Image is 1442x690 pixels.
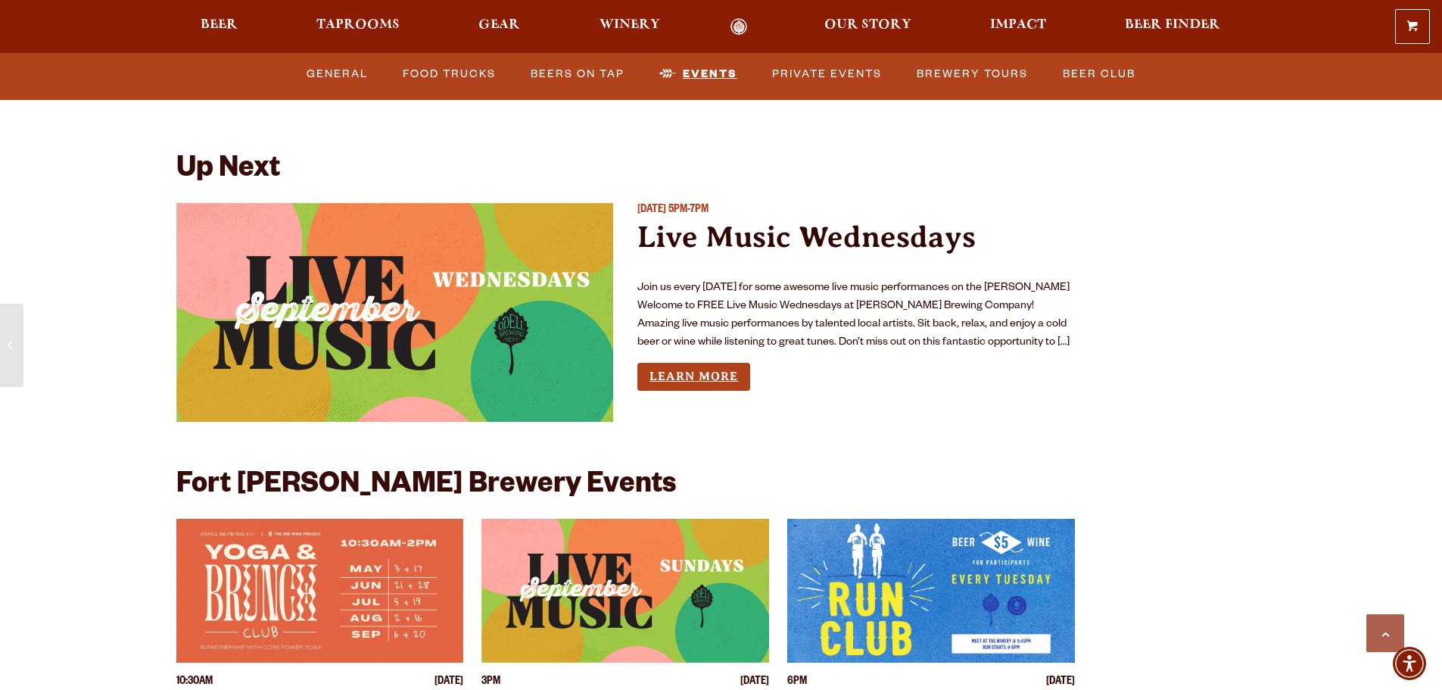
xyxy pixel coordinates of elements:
h2: Fort [PERSON_NAME] Brewery Events [176,470,676,504]
a: Learn more about Live Music Wednesdays [637,363,750,391]
span: [DATE] [637,205,666,217]
a: Gear [469,18,530,36]
a: View event details [787,519,1075,663]
span: Winery [600,19,660,31]
a: View event details [481,519,769,663]
a: Live Music Wednesdays [637,220,976,254]
span: Beer Finder [1125,19,1220,31]
a: Impact [980,18,1056,36]
span: 5PM-7PM [668,205,709,217]
a: View event details [176,519,464,663]
span: Our Story [824,19,911,31]
p: Join us every [DATE] for some awesome live music performances on the [PERSON_NAME] Welcome to FRE... [637,279,1075,352]
a: Our Story [814,18,921,36]
a: Events [653,57,743,92]
a: Private Events [766,57,888,92]
a: Beer Finder [1115,18,1230,36]
a: General [301,57,374,92]
span: Taprooms [316,19,400,31]
a: Beer [191,18,248,36]
a: Scroll to top [1366,614,1404,652]
span: Gear [478,19,520,31]
a: Taprooms [307,18,410,36]
a: Food Trucks [397,57,502,92]
a: Winery [590,18,670,36]
span: Impact [990,19,1046,31]
span: Beer [201,19,238,31]
a: Brewery Tours [911,57,1034,92]
h2: Up Next [176,155,280,188]
a: Beer Club [1057,57,1141,92]
a: Odell Home [711,18,768,36]
div: Accessibility Menu [1393,647,1426,680]
a: Beers on Tap [525,57,631,92]
a: View event details [176,203,614,422]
